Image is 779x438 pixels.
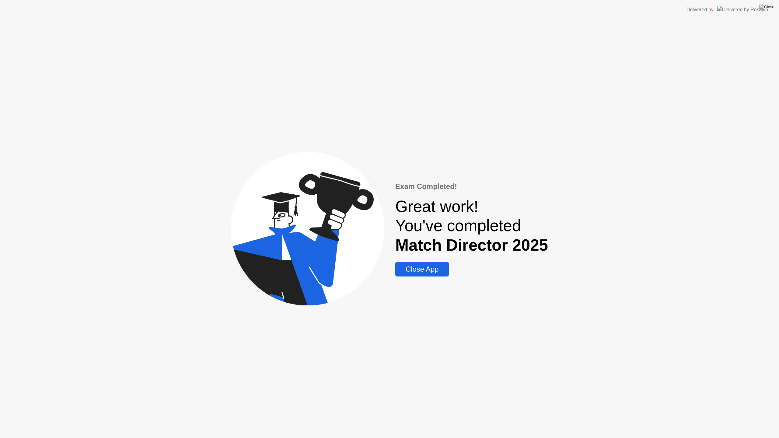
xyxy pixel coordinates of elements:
[686,6,714,13] div: Delivered by
[395,236,548,254] b: Match Director 2025
[395,262,449,276] button: Close App
[395,181,548,192] div: Exam Completed!
[717,6,768,13] img: Delivered by Rosalyn
[395,197,548,255] div: Great work! You've completed
[759,5,774,9] img: Close
[397,265,447,273] div: Close App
